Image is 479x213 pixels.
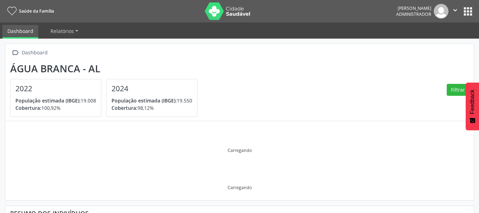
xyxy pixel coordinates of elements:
button:  [448,4,462,19]
h4: 2024 [112,84,192,93]
div: Carregando [228,185,252,191]
span: Saúde da Família [19,8,54,14]
i:  [451,6,459,14]
span: Feedback [469,89,475,114]
h4: 2022 [15,84,96,93]
span: Cobertura: [15,105,41,111]
span: População estimada (IBGE): [112,97,177,104]
button: Filtrar [447,84,469,96]
span: Cobertura: [112,105,137,111]
a: Saúde da Família [5,5,54,17]
button: Feedback - Mostrar pesquisa [466,82,479,130]
div: [PERSON_NAME] [396,5,431,11]
img: img [434,4,448,19]
a: Relatórios [46,25,83,37]
button: apps [462,5,474,18]
span: População estimada (IBGE): [15,97,81,104]
a: Dashboard [2,25,38,39]
a:  Dashboard [10,48,49,58]
p: 98,12% [112,104,192,112]
p: 19.008 [15,97,96,104]
span: Relatórios [50,28,74,34]
p: 100,92% [15,104,96,112]
p: 19.550 [112,97,192,104]
div: Carregando [228,147,252,153]
i:  [10,48,20,58]
span: Administrador [396,11,431,17]
div: Água Branca - AL [10,63,202,74]
div: Dashboard [20,48,49,58]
